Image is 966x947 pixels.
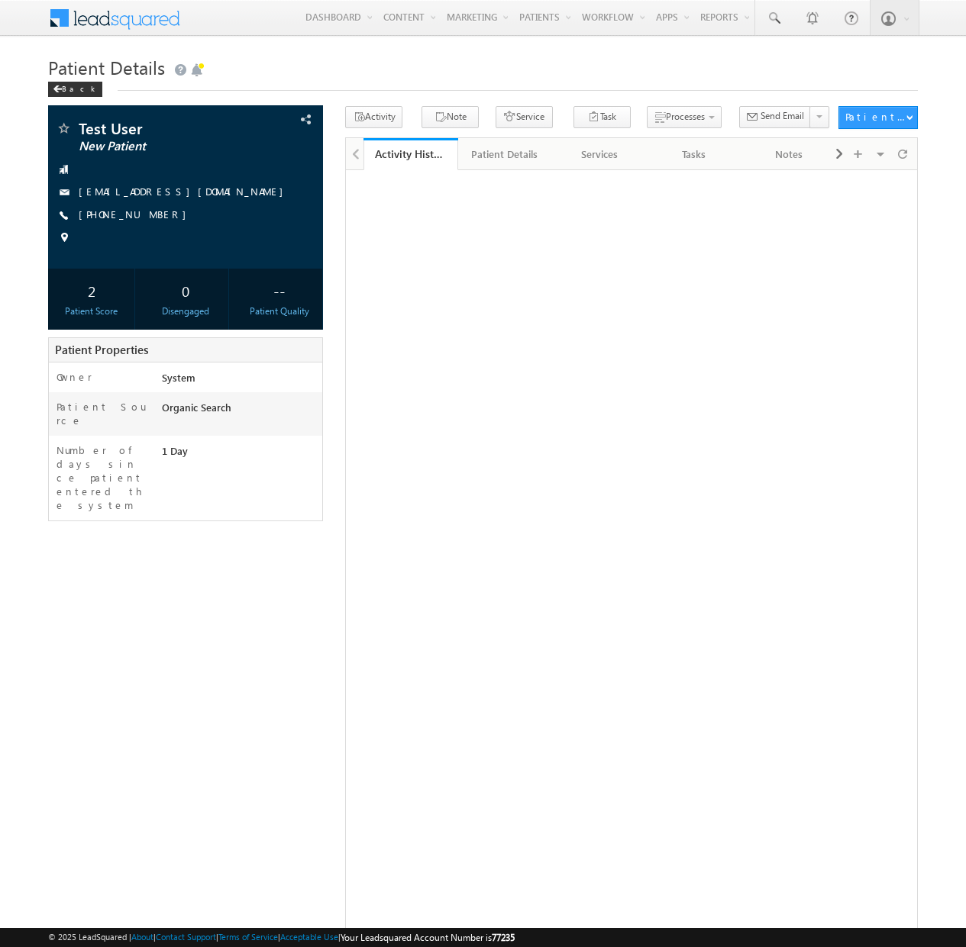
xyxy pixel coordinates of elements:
div: Disengaged [146,304,225,318]
a: Acceptable Use [280,932,338,942]
button: Processes [647,106,722,128]
div: 2 [52,276,131,304]
div: System [158,370,322,391]
span: Processes [666,111,705,122]
div: Patient Score [52,304,131,318]
button: Note [422,106,479,128]
a: About [131,932,153,942]
span: [PHONE_NUMBER] [79,208,194,223]
a: Tasks [648,138,742,170]
button: Service [496,106,553,128]
label: Patient Source [57,400,148,427]
span: Send Email [761,109,804,123]
span: © 2025 LeadSquared | | | | | [48,930,515,945]
div: -- [240,276,318,304]
div: Patient Details [470,145,539,163]
a: Services [553,138,648,170]
div: Notes [754,145,823,163]
label: Owner [57,370,92,384]
div: Activity History [375,147,447,161]
span: New Patient [79,139,247,154]
div: Back [48,82,102,97]
span: Patient Details [48,55,165,79]
div: Organic Search [158,400,322,421]
span: Patient Properties [55,342,148,357]
a: Back [48,81,110,94]
div: Tasks [660,145,729,163]
button: Activity [345,106,402,128]
a: Patient Details [458,138,553,170]
a: Contact Support [156,932,216,942]
span: 77235 [492,932,515,943]
a: Notes [742,138,837,170]
button: Task [573,106,631,128]
div: 0 [146,276,225,304]
a: Terms of Service [218,932,278,942]
li: Activity History [363,138,458,169]
button: Send Email [739,106,811,128]
button: Patient Actions [838,106,917,129]
a: Activity History [363,138,458,170]
label: Number of days since patient entered the system [57,443,148,512]
div: Patient Actions [845,110,910,124]
span: Your Leadsquared Account Number is [341,932,515,943]
div: Services [565,145,634,163]
span: Test User [79,121,247,136]
a: [EMAIL_ADDRESS][DOMAIN_NAME] [79,185,291,198]
div: 1 Day [158,443,322,465]
div: Patient Quality [240,304,318,318]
